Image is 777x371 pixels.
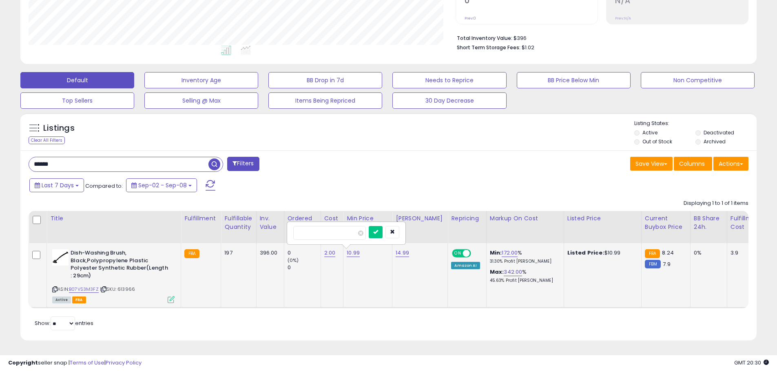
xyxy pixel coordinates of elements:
button: Columns [674,157,712,171]
a: 2.00 [324,249,336,257]
small: Prev: 0 [465,16,476,21]
button: 30 Day Decrease [392,92,506,109]
small: FBM [645,260,661,268]
strong: Copyright [8,359,38,367]
p: Listing States: [634,120,757,127]
div: Clear All Filters [29,136,65,144]
a: Terms of Use [70,359,104,367]
div: ASIN: [52,249,175,302]
span: $1.02 [522,44,534,51]
button: Inventory Age [144,72,258,88]
span: 7.9 [663,260,670,268]
b: Total Inventory Value: [457,35,512,42]
button: Items Being Repriced [268,92,382,109]
span: Columns [679,160,705,168]
div: Min Price [347,214,389,223]
div: Amazon AI [451,262,480,269]
div: [PERSON_NAME] [396,214,444,223]
span: | SKU: 613966 [100,286,135,292]
label: Out of Stock [642,138,672,145]
h5: Listings [43,123,75,134]
li: $396 [457,33,742,42]
div: Displaying 1 to 1 of 1 items [684,200,748,207]
button: Non Competitive [641,72,755,88]
div: 3.9 [731,249,759,257]
b: Listed Price: [567,249,604,257]
button: Selling @ Max [144,92,258,109]
div: % [490,268,558,283]
div: Fulfillment Cost [731,214,762,231]
div: BB Share 24h. [694,214,724,231]
span: All listings currently available for purchase on Amazon [52,296,71,303]
div: Inv. value [260,214,281,231]
button: Save View [630,157,673,171]
b: Dish-Washing Brush, Black,Polypropylene Plastic Polyester Synthetic Rubber(Length : 29cm) [71,249,170,281]
label: Archived [704,138,726,145]
button: Actions [713,157,748,171]
button: Sep-02 - Sep-08 [126,178,197,192]
a: 172.00 [502,249,518,257]
b: Short Term Storage Fees: [457,44,520,51]
img: 21M9LGdOBrL._SL40_.jpg [52,249,69,266]
p: 45.63% Profit [PERSON_NAME] [490,278,558,283]
div: $10.99 [567,249,635,257]
small: Prev: N/A [615,16,631,21]
b: Min: [490,249,502,257]
span: ON [453,250,463,257]
span: Last 7 Days [42,181,74,189]
span: OFF [470,250,483,257]
span: Sep-02 - Sep-08 [138,181,187,189]
small: FBA [645,249,660,258]
a: 342.00 [504,268,522,276]
a: 10.99 [347,249,360,257]
div: 0% [694,249,721,257]
label: Active [642,129,657,136]
div: Current Buybox Price [645,214,687,231]
th: The percentage added to the cost of goods (COGS) that forms the calculator for Min & Max prices. [486,211,564,243]
label: Deactivated [704,129,734,136]
button: Top Sellers [20,92,134,109]
div: % [490,249,558,264]
div: Fulfillment [184,214,217,223]
div: 197 [224,249,250,257]
span: Compared to: [85,182,123,190]
div: Ordered Items [288,214,317,231]
div: Markup on Cost [490,214,560,223]
div: Repricing [451,214,483,223]
span: FBA [72,296,86,303]
div: Fulfillable Quantity [224,214,252,231]
span: 8.24 [662,249,674,257]
small: (0%) [288,257,299,263]
button: Needs to Reprice [392,72,506,88]
span: Show: entries [35,319,93,327]
button: BB Drop in 7d [268,72,382,88]
div: Listed Price [567,214,638,223]
a: B07VS3M3FZ [69,286,99,293]
div: seller snap | | [8,359,142,367]
button: Last 7 Days [29,178,84,192]
button: Filters [227,157,259,171]
div: 0 [288,249,321,257]
div: Cost [324,214,340,223]
span: 2025-09-17 20:30 GMT [734,359,769,367]
div: 396.00 [260,249,278,257]
a: 14.99 [396,249,409,257]
small: FBA [184,249,199,258]
button: BB Price Below Min [517,72,631,88]
button: Default [20,72,134,88]
div: 0 [288,264,321,271]
div: Title [50,214,177,223]
a: Privacy Policy [106,359,142,367]
p: 31.30% Profit [PERSON_NAME] [490,259,558,264]
b: Max: [490,268,504,276]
